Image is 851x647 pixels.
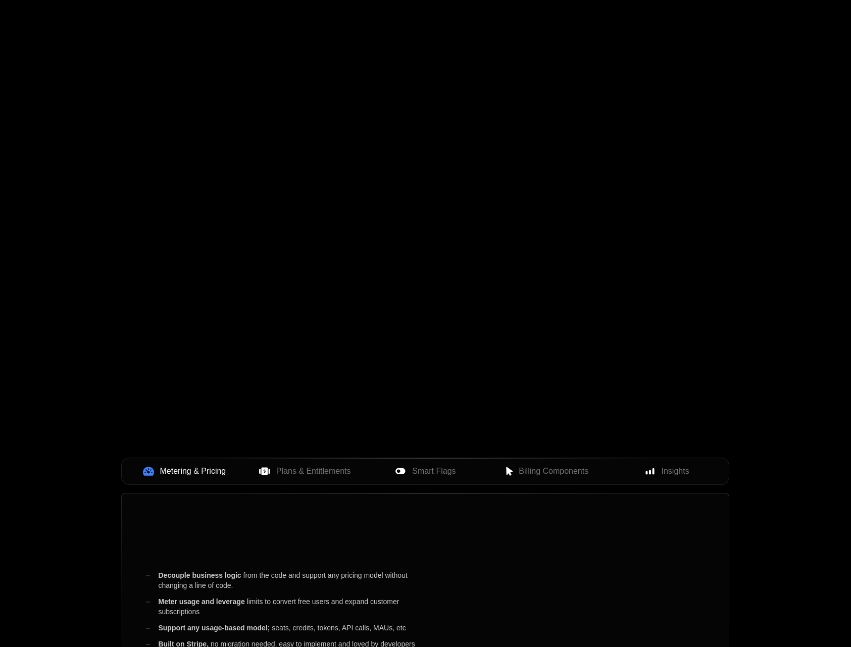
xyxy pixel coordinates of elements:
span: Decouple business logic [158,571,241,579]
span: Plans & Entitlements [276,465,351,477]
div: limits to convert free users and expand customer subscriptions [146,596,433,617]
span: Smart Flags [412,465,456,477]
button: Plans & Entitlements [244,460,365,482]
button: Billing Components [486,460,607,482]
span: Insights [662,465,689,477]
span: Support any usage-based model; [158,624,270,632]
button: Metering & Pricing [124,460,244,482]
button: Insights [607,460,727,482]
span: Billing Components [519,465,588,477]
div: from the code and support any pricing model without changing a line of code. [146,570,433,590]
span: Meter usage and leverage [158,598,244,606]
div: seats, credits, tokens, API calls, MAUs, etc [146,623,433,633]
button: Smart Flags [365,460,486,482]
span: Metering & Pricing [160,465,226,477]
